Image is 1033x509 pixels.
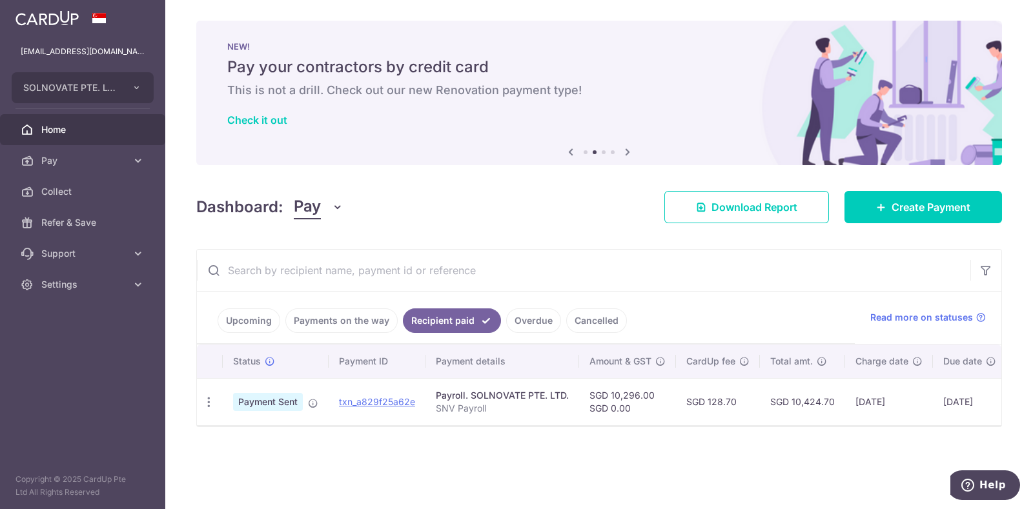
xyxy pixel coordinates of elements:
[294,195,321,219] span: Pay
[436,389,569,402] div: Payroll. SOLNOVATE PTE. LTD.
[339,396,415,407] a: txn_a829f25a62e
[845,378,933,425] td: [DATE]
[686,355,735,368] span: CardUp fee
[579,378,676,425] td: SGD 10,296.00 SGD 0.00
[436,402,569,415] p: SNV Payroll
[227,83,971,98] h6: This is not a drill. Check out our new Renovation payment type!
[844,191,1002,223] a: Create Payment
[41,185,127,198] span: Collect
[15,10,79,26] img: CardUp
[227,57,971,77] h5: Pay your contractors by credit card
[41,123,127,136] span: Home
[589,355,651,368] span: Amount & GST
[855,355,908,368] span: Charge date
[760,378,845,425] td: SGD 10,424.70
[950,470,1020,503] iframe: Opens a widget where you can find more information
[233,355,261,368] span: Status
[506,308,561,333] a: Overdue
[218,308,280,333] a: Upcoming
[770,355,813,368] span: Total amt.
[892,199,970,215] span: Create Payment
[196,21,1002,165] img: Renovation banner
[196,195,283,219] h4: Dashboard:
[41,247,127,260] span: Support
[227,41,971,52] p: NEW!
[933,378,1007,425] td: [DATE]
[233,393,303,411] span: Payment Sent
[21,45,145,58] p: [EMAIL_ADDRESS][DOMAIN_NAME]
[943,355,982,368] span: Due date
[23,81,119,94] span: SOLNOVATE PTE. LTD.
[329,344,425,378] th: Payment ID
[41,216,127,229] span: Refer & Save
[41,278,127,291] span: Settings
[227,114,287,126] a: Check it out
[12,72,154,103] button: SOLNOVATE PTE. LTD.
[425,344,579,378] th: Payment details
[870,311,986,324] a: Read more on statuses
[197,250,970,291] input: Search by recipient name, payment id or reference
[566,308,627,333] a: Cancelled
[711,199,797,215] span: Download Report
[870,311,973,324] span: Read more on statuses
[41,154,127,167] span: Pay
[676,378,760,425] td: SGD 128.70
[294,195,343,219] button: Pay
[285,308,398,333] a: Payments on the way
[403,308,501,333] a: Recipient paid
[664,191,829,223] a: Download Report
